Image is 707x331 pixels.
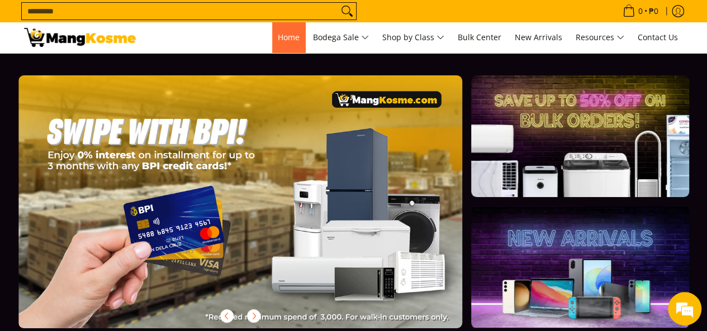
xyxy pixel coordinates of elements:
[147,22,684,52] nav: Main Menu
[632,22,684,52] a: Contact Us
[24,28,136,47] img: Mang Kosme: Your Home Appliances Warehouse Sale Partner!
[509,22,568,52] a: New Arrivals
[278,32,300,42] span: Home
[215,304,239,328] button: Previous
[307,22,374,52] a: Bodega Sale
[515,32,562,42] span: New Arrivals
[638,32,678,42] span: Contact Us
[576,31,624,45] span: Resources
[458,32,501,42] span: Bulk Center
[338,3,356,20] button: Search
[637,7,644,15] span: 0
[382,31,444,45] span: Shop by Class
[647,7,660,15] span: ₱0
[570,22,630,52] a: Resources
[377,22,450,52] a: Shop by Class
[452,22,507,52] a: Bulk Center
[313,31,369,45] span: Bodega Sale
[241,304,266,328] button: Next
[272,22,305,52] a: Home
[619,5,662,17] span: •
